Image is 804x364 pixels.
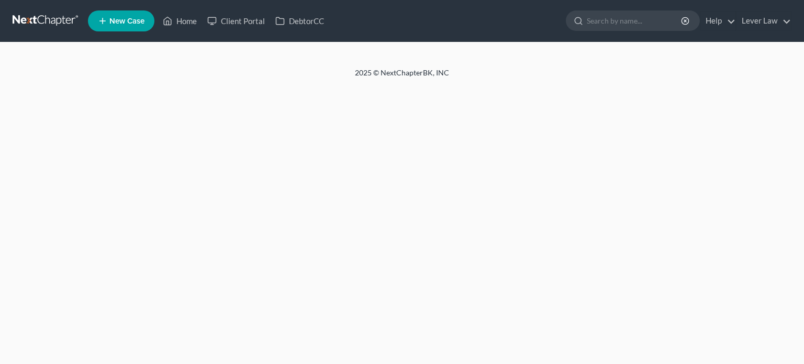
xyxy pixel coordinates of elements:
a: Lever Law [736,12,791,30]
span: New Case [109,17,144,25]
a: Help [700,12,735,30]
a: DebtorCC [270,12,329,30]
input: Search by name... [587,11,683,30]
div: 2025 © NextChapterBK, INC [104,68,700,86]
a: Client Portal [202,12,270,30]
a: Home [158,12,202,30]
